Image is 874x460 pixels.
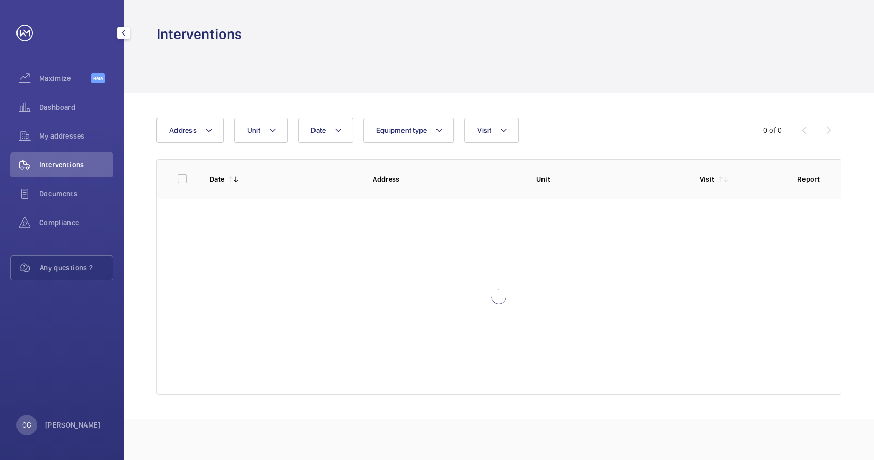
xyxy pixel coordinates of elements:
[311,126,326,134] span: Date
[700,174,715,184] p: Visit
[39,131,113,141] span: My addresses
[373,174,519,184] p: Address
[298,118,353,143] button: Date
[39,217,113,228] span: Compliance
[22,420,31,430] p: OG
[209,174,224,184] p: Date
[91,73,105,83] span: Beta
[247,126,260,134] span: Unit
[234,118,288,143] button: Unit
[39,102,113,112] span: Dashboard
[156,25,242,44] h1: Interventions
[763,125,782,135] div: 0 of 0
[477,126,491,134] span: Visit
[797,174,820,184] p: Report
[40,263,113,273] span: Any questions ?
[39,160,113,170] span: Interventions
[536,174,683,184] p: Unit
[156,118,224,143] button: Address
[45,420,101,430] p: [PERSON_NAME]
[464,118,518,143] button: Visit
[376,126,427,134] span: Equipment type
[169,126,197,134] span: Address
[39,73,91,83] span: Maximize
[363,118,455,143] button: Equipment type
[39,189,113,199] span: Documents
